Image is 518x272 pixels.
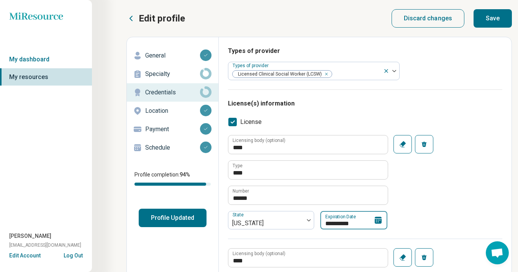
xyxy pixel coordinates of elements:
button: Edit profile [126,12,185,25]
a: Location [127,102,218,120]
h3: Types of provider [228,46,502,56]
p: Credentials [145,88,200,97]
label: Number [233,189,249,193]
p: Schedule [145,143,200,152]
label: Licensing body (optional) [233,138,285,143]
div: Open chat [486,241,509,264]
div: Profile completion: [127,166,218,190]
a: General [127,46,218,65]
span: License [240,117,262,127]
span: [EMAIL_ADDRESS][DOMAIN_NAME] [9,242,81,249]
button: Edit Account [9,252,41,260]
span: 94 % [180,171,190,178]
p: Payment [145,125,200,134]
span: [PERSON_NAME] [9,232,51,240]
label: Types of provider [233,63,270,68]
span: Licensed Clinical Social Worker (LCSW) [233,71,324,78]
p: Specialty [145,69,200,79]
p: Location [145,106,200,115]
input: credential.licenses.0.name [228,161,388,179]
label: Type [233,163,243,168]
label: State [233,212,245,218]
button: Discard changes [392,9,465,28]
button: Save [474,9,512,28]
a: Specialty [127,65,218,83]
p: Edit profile [139,12,185,25]
button: Profile Updated [139,209,207,227]
h3: License(s) information [228,99,502,108]
label: Licensing body (optional) [233,251,285,256]
a: Schedule [127,138,218,157]
p: General [145,51,200,60]
div: Profile completion [134,183,211,186]
a: Credentials [127,83,218,102]
button: Log Out [64,252,83,258]
a: Payment [127,120,218,138]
